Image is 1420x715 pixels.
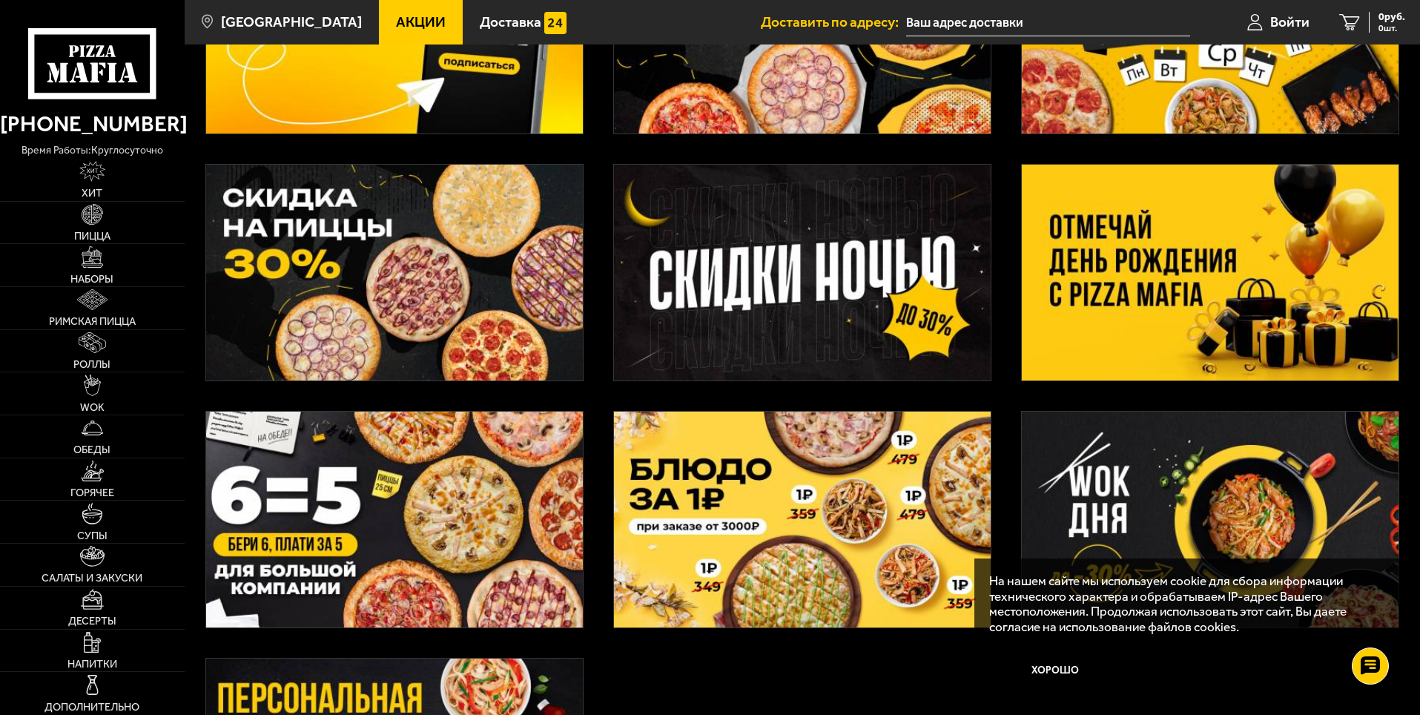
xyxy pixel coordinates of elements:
[480,15,541,29] span: Доставка
[1378,24,1405,33] span: 0 шт.
[221,15,362,29] span: [GEOGRAPHIC_DATA]
[1270,15,1310,29] span: Войти
[42,573,142,583] span: Салаты и закуски
[70,487,114,498] span: Горячее
[82,188,102,198] span: Хит
[73,359,110,369] span: Роллы
[761,15,906,29] span: Доставить по адресу:
[80,402,105,412] span: WOK
[70,274,113,284] span: Наборы
[77,530,108,541] span: Супы
[67,659,117,669] span: Напитки
[44,702,139,712] span: Дополнительно
[906,9,1190,36] input: Ваш адрес доставки
[68,616,116,626] span: Десерты
[989,573,1377,635] p: На нашем сайте мы используем cookie для сбора информации технического характера и обрабатываем IP...
[396,15,446,29] span: Акции
[73,444,110,455] span: Обеды
[74,231,110,241] span: Пицца
[544,12,567,34] img: 15daf4d41897b9f0e9f617042186c801.svg
[989,649,1123,693] button: Хорошо
[49,316,136,326] span: Римская пицца
[1378,12,1405,22] span: 0 руб.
